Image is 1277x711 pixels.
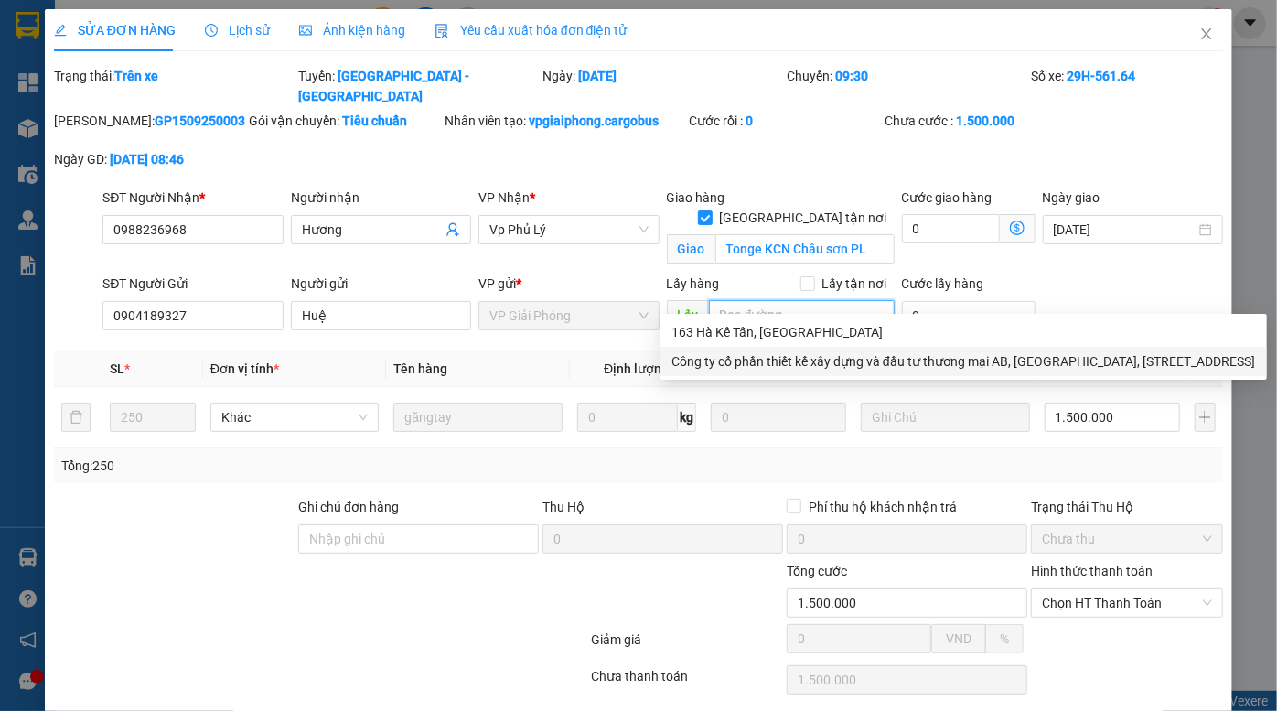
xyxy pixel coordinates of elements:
b: vpgiaiphong.cargobus [529,113,659,128]
img: icon [435,24,449,38]
span: SỬA ĐƠN HÀNG [54,23,176,38]
input: Giao tận nơi [715,234,895,264]
span: Lấy hàng [667,276,720,291]
input: Dọc đường [709,300,895,329]
b: Tiêu chuẩn [343,113,408,128]
b: [GEOGRAPHIC_DATA] - [GEOGRAPHIC_DATA] [298,69,469,103]
b: Trên xe [114,69,158,83]
span: Lịch sử [205,23,270,38]
div: Tuyến: [296,66,541,106]
span: VP Nhận [478,190,530,205]
b: 1.500.000 [956,113,1014,128]
span: picture [299,24,312,37]
span: Tổng cước [787,564,847,578]
button: Close [1181,9,1232,60]
b: 29H-561.64 [1067,69,1135,83]
b: [DATE] [578,69,617,83]
input: Cước giao hàng [902,214,1000,243]
div: Số xe: [1029,66,1225,106]
span: Lấy tận nơi [815,274,895,294]
span: Vp Phủ Lý [489,216,648,243]
span: VND [946,631,971,646]
span: close [1199,27,1214,41]
span: Khác [221,404,369,431]
span: Giao hàng [667,190,725,205]
span: Tên hàng [393,361,447,376]
span: dollar-circle [1010,221,1025,235]
input: Cước lấy hàng [902,301,1036,330]
div: Ngày: [541,66,785,106]
span: Yêu cầu xuất hóa đơn điện tử [435,23,628,38]
div: 163 Hà Kế Tấn, [GEOGRAPHIC_DATA] [671,322,1256,342]
b: [DATE] 08:46 [110,152,184,167]
label: Ghi chú đơn hàng [298,500,399,514]
button: plus [1195,403,1217,432]
span: Chọn HT Thanh Toán [1042,589,1212,617]
div: SĐT Người Gửi [102,274,283,294]
div: Cước rồi : [689,111,881,131]
span: % [1000,631,1009,646]
span: kg [678,403,696,432]
div: Chuyến: [785,66,1029,106]
b: GP1509250003 [155,113,245,128]
div: Người nhận [291,188,471,208]
input: 0 [711,403,846,432]
label: Ngày giao [1043,190,1100,205]
div: Công ty cổ phần thiết kế xây dựng và đầu tư thương mại AB, [GEOGRAPHIC_DATA], [STREET_ADDRESS] [671,351,1256,372]
button: delete [61,403,91,432]
div: SĐT Người Nhận [102,188,283,208]
div: Tổng: 250 [61,456,494,476]
span: Thu Hộ [542,500,585,514]
div: Ngày GD: [54,149,246,169]
label: Cước lấy hàng [902,276,984,291]
input: Ghi Chú [861,403,1030,432]
input: VD: Bàn, Ghế [393,403,563,432]
span: Phí thu hộ khách nhận trả [801,497,964,517]
div: [PERSON_NAME]: [54,111,246,131]
b: 0 [746,113,753,128]
div: 163 Hà Kế Tấn, Phường Phương Liệt, Quận Thanh Xuân, Thành phố Hà Nội [660,318,1267,347]
span: Lấy [667,300,709,329]
span: edit [54,24,67,37]
span: Chưa thu [1042,525,1212,553]
div: Trạng thái: [52,66,296,106]
div: Giảm giá [590,630,786,662]
span: clock-circle [205,24,218,37]
span: Định lượng [604,361,669,376]
input: Ngày giao [1054,220,1196,240]
span: user-add [445,222,460,237]
span: Ảnh kiện hàng [299,23,405,38]
div: Nhân viên tạo: [445,111,685,131]
div: VP gửi [478,274,659,294]
input: Ghi chú đơn hàng [298,524,539,554]
div: Trạng thái Thu Hộ [1031,497,1223,517]
div: Công ty cổ phần thiết kế xây dựng và đầu tư thương mại AB, Tầng 4, Sapphire Building, 163 Bà Triệ... [660,347,1267,376]
label: Hình thức thanh toán [1031,564,1153,578]
span: SL [110,361,124,376]
div: Gói vận chuyển: [250,111,442,131]
div: Chưa thanh toán [590,666,786,698]
span: [GEOGRAPHIC_DATA] tận nơi [713,208,895,228]
b: 09:30 [835,69,868,83]
div: Chưa cước : [885,111,1077,131]
label: Cước giao hàng [902,190,993,205]
span: VP Giải Phóng [489,302,648,329]
span: Giao [667,234,715,264]
span: Đơn vị tính [210,361,279,376]
div: Người gửi [291,274,471,294]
